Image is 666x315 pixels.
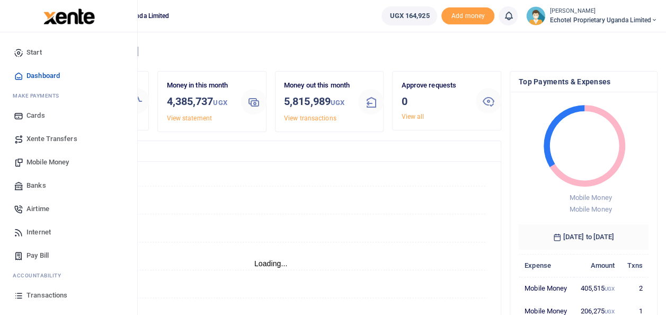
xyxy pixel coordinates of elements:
[519,277,574,300] td: Mobile Money
[389,11,429,21] span: UGX 164,925
[42,12,95,20] a: logo-small logo-large logo-large
[401,93,467,109] h3: 0
[8,174,129,197] a: Banks
[43,8,95,24] img: logo-large
[8,104,129,127] a: Cards
[526,6,545,25] img: profile-user
[526,6,658,25] a: profile-user [PERSON_NAME] Echotel Proprietary Uganda Limited
[574,254,621,277] th: Amount
[26,47,42,58] span: Start
[8,244,129,267] a: Pay Bill
[8,64,129,87] a: Dashboard
[26,250,49,261] span: Pay Bill
[8,267,129,284] li: Ac
[441,7,494,25] li: Toup your wallet
[549,15,658,25] span: Echotel Proprietary Uganda Limited
[284,115,336,122] a: View transactions
[401,113,424,120] a: View all
[166,115,211,122] a: View statement
[620,254,649,277] th: Txns
[401,80,467,91] p: Approve requests
[26,290,67,301] span: Transactions
[519,254,574,277] th: Expense
[605,286,615,292] small: UGX
[519,76,649,87] h4: Top Payments & Expenses
[166,80,233,91] p: Money in this month
[8,197,129,221] a: Airtime
[381,6,437,25] a: UGX 164,925
[8,284,129,307] a: Transactions
[8,151,129,174] a: Mobile Money
[26,71,60,81] span: Dashboard
[49,145,492,157] h4: Transactions Overview
[166,93,233,111] h3: 4,385,737
[569,205,611,213] span: Mobile Money
[519,224,649,250] h6: [DATE] to [DATE]
[574,277,621,300] td: 405,515
[605,309,615,314] small: UGX
[441,11,494,19] a: Add money
[26,134,77,144] span: Xente Transfers
[620,277,649,300] td: 2
[40,46,658,57] h4: Hello [PERSON_NAME]
[441,7,494,25] span: Add money
[8,87,129,104] li: M
[284,93,350,111] h3: 5,815,989
[26,110,45,121] span: Cards
[8,127,129,151] a: Xente Transfers
[18,92,59,100] span: ake Payments
[26,180,46,191] span: Banks
[26,227,51,238] span: Internet
[26,157,69,168] span: Mobile Money
[8,221,129,244] a: Internet
[8,41,129,64] a: Start
[284,80,350,91] p: Money out this month
[549,7,658,16] small: [PERSON_NAME]
[331,99,344,107] small: UGX
[254,259,288,268] text: Loading...
[377,6,441,25] li: Wallet ballance
[213,99,227,107] small: UGX
[21,272,61,279] span: countability
[569,194,611,202] span: Mobile Money
[26,204,49,214] span: Airtime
